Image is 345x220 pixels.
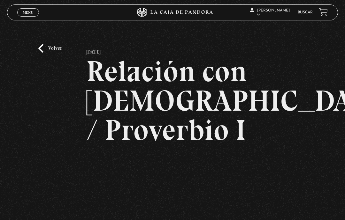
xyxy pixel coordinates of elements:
[21,16,36,20] span: Cerrar
[250,9,290,17] span: [PERSON_NAME]
[319,8,328,17] a: View your shopping cart
[38,44,62,53] a: Volver
[23,11,33,14] span: Menu
[86,57,258,145] h2: Relación con [DEMOGRAPHIC_DATA] / Proverbio I
[86,44,100,57] p: [DATE]
[298,11,313,14] a: Buscar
